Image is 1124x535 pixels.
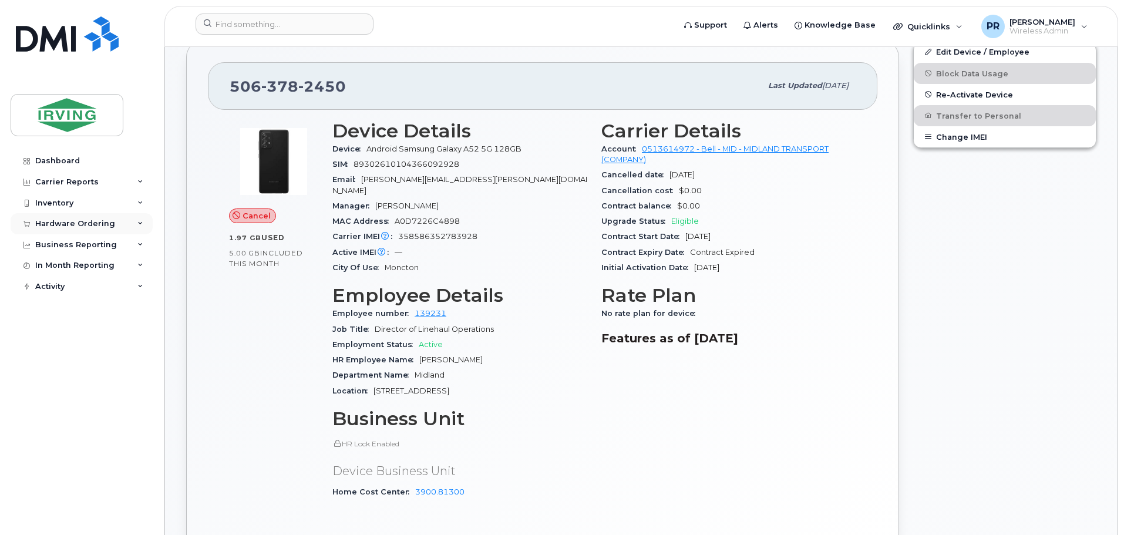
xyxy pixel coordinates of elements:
[332,201,375,210] span: Manager
[679,186,702,195] span: $0.00
[601,263,694,272] span: Initial Activation Date
[385,263,419,272] span: Moncton
[601,144,642,153] span: Account
[601,248,690,257] span: Contract Expiry Date
[332,160,354,169] span: SIM
[332,439,587,449] p: HR Lock Enabled
[395,248,402,257] span: —
[677,201,700,210] span: $0.00
[601,186,679,195] span: Cancellation cost
[914,126,1096,147] button: Change IMEI
[671,217,699,226] span: Eligible
[694,19,727,31] span: Support
[907,22,950,31] span: Quicklinks
[373,386,449,395] span: [STREET_ADDRESS]
[229,234,261,242] span: 1.97 GB
[415,309,446,318] a: 139231
[669,170,695,179] span: [DATE]
[332,232,398,241] span: Carrier IMEI
[375,201,439,210] span: [PERSON_NAME]
[601,331,856,345] h3: Features as of [DATE]
[419,355,483,364] span: [PERSON_NAME]
[332,285,587,306] h3: Employee Details
[601,217,671,226] span: Upgrade Status
[885,15,971,38] div: Quicklinks
[601,309,701,318] span: No rate plan for device
[243,210,271,221] span: Cancel
[694,263,719,272] span: [DATE]
[398,232,477,241] span: 358586352783928
[914,41,1096,62] a: Edit Device / Employee
[332,248,395,257] span: Active IMEI
[238,126,309,197] img: image20231002-3703462-2e78ka.jpeg
[332,386,373,395] span: Location
[676,14,735,37] a: Support
[936,90,1013,99] span: Re-Activate Device
[805,19,876,31] span: Knowledge Base
[366,144,521,153] span: Android Samsung Galaxy A52 5G 128GB
[332,175,587,194] span: [PERSON_NAME][EMAIL_ADDRESS][PERSON_NAME][DOMAIN_NAME]
[332,144,366,153] span: Device
[375,325,494,334] span: Director of Linehaul Operations
[415,371,445,379] span: Midland
[987,19,1000,33] span: PR
[332,340,419,349] span: Employment Status
[601,285,856,306] h3: Rate Plan
[822,81,849,90] span: [DATE]
[914,84,1096,105] button: Re-Activate Device
[973,15,1096,38] div: Poirier, Robert
[332,371,415,379] span: Department Name
[332,463,587,480] p: Device Business Unit
[601,201,677,210] span: Contract balance
[332,175,361,184] span: Email
[332,408,587,429] h3: Business Unit
[354,160,459,169] span: 89302610104366092928
[395,217,460,226] span: A0D7226C4898
[735,14,786,37] a: Alerts
[332,309,415,318] span: Employee number
[914,105,1096,126] button: Transfer to Personal
[415,487,465,496] a: 3900.81300
[332,120,587,142] h3: Device Details
[332,325,375,334] span: Job Title
[753,19,778,31] span: Alerts
[601,120,856,142] h3: Carrier Details
[332,355,419,364] span: HR Employee Name
[298,78,346,95] span: 2450
[601,144,829,164] a: 0513614972 - Bell - MID - MIDLAND TRANSPORT (COMPANY)
[601,232,685,241] span: Contract Start Date
[768,81,822,90] span: Last updated
[261,78,298,95] span: 378
[229,248,303,268] span: included this month
[601,170,669,179] span: Cancelled date
[786,14,884,37] a: Knowledge Base
[690,248,755,257] span: Contract Expired
[914,63,1096,84] button: Block Data Usage
[230,78,346,95] span: 506
[332,217,395,226] span: MAC Address
[685,232,711,241] span: [DATE]
[261,233,285,242] span: used
[419,340,443,349] span: Active
[1009,26,1075,36] span: Wireless Admin
[332,487,415,496] span: Home Cost Center
[1009,17,1075,26] span: [PERSON_NAME]
[229,249,260,257] span: 5.00 GB
[196,14,373,35] input: Find something...
[332,263,385,272] span: City Of Use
